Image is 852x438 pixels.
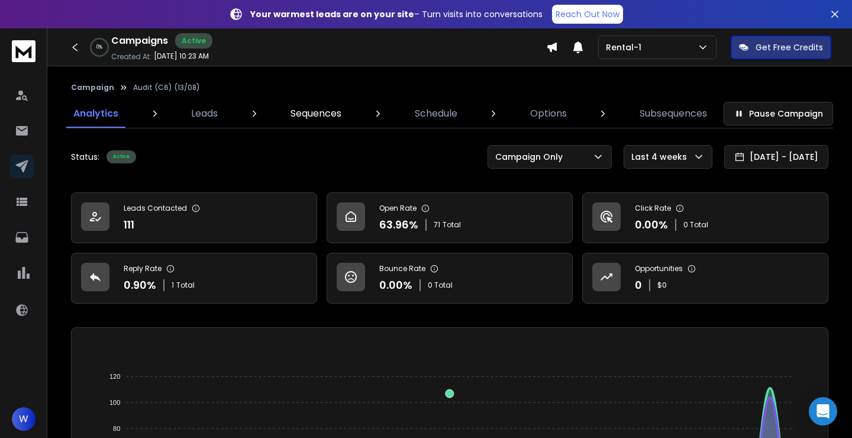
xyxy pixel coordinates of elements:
a: Analytics [66,99,125,128]
p: Reply Rate [124,264,162,273]
span: Total [443,220,461,230]
p: 0 [635,277,642,294]
p: Opportunities [635,264,683,273]
p: – Turn visits into conversations [250,8,543,20]
p: Options [530,107,567,121]
p: Audit (C6) (13/08) [133,83,200,92]
a: Leads [184,99,225,128]
a: Bounce Rate0.00%0 Total [327,253,573,304]
p: Bounce Rate [379,264,425,273]
img: logo [12,40,35,62]
button: Pause Campaign [724,102,833,125]
button: Campaign [71,83,114,92]
p: Analytics [73,107,118,121]
p: Last 4 weeks [631,151,692,163]
p: Sequences [291,107,341,121]
p: Campaign Only [495,151,567,163]
a: Reply Rate0.90%1Total [71,253,317,304]
p: Get Free Credits [756,41,823,53]
p: Schedule [415,107,457,121]
button: W [12,407,35,431]
p: 0 Total [428,281,453,290]
span: Total [176,281,195,290]
h1: Campaigns [111,34,168,48]
p: 0.00 % [379,277,412,294]
p: 0 % [96,44,102,51]
button: Get Free Credits [731,36,831,59]
p: Leads Contacted [124,204,187,213]
div: Active [106,150,136,163]
a: Reach Out Now [552,5,623,24]
p: Rental-1 [606,41,646,53]
tspan: 80 [113,425,120,432]
tspan: 120 [109,373,120,380]
a: Click Rate0.00%0 Total [582,192,828,243]
p: Reach Out Now [556,8,619,20]
p: Open Rate [379,204,417,213]
a: Schedule [408,99,464,128]
a: Open Rate63.96%71Total [327,192,573,243]
tspan: 100 [109,399,120,406]
p: Click Rate [635,204,671,213]
p: Created At: [111,52,151,62]
p: 111 [124,217,134,233]
p: [DATE] 10:23 AM [154,51,209,61]
p: $ 0 [657,281,667,290]
div: Open Intercom Messenger [809,397,837,426]
p: Leads [191,107,218,121]
p: Status: [71,151,99,163]
a: Options [523,99,574,128]
a: Leads Contacted111 [71,192,317,243]
a: Subsequences [632,99,714,128]
p: 0 Total [683,220,708,230]
span: 1 [172,281,174,290]
p: 63.96 % [379,217,418,233]
button: [DATE] - [DATE] [724,145,828,169]
p: Subsequences [640,107,707,121]
span: 71 [434,220,440,230]
a: Opportunities0$0 [582,253,828,304]
strong: Your warmest leads are on your site [250,8,414,20]
div: Active [175,33,212,49]
p: 0.90 % [124,277,156,294]
p: 0.00 % [635,217,668,233]
a: Sequences [283,99,348,128]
